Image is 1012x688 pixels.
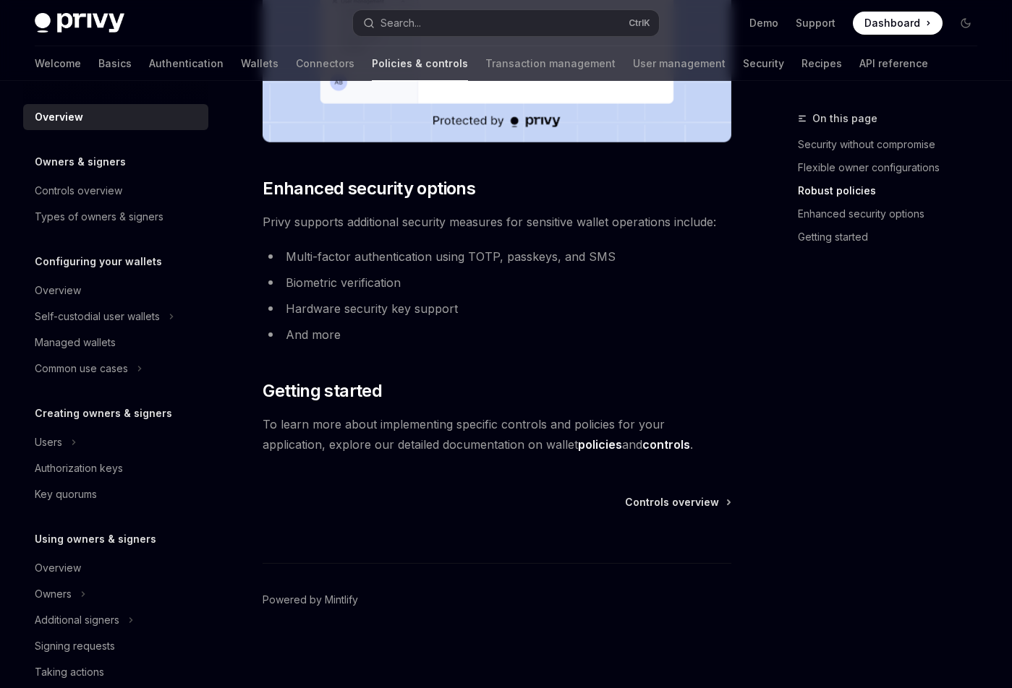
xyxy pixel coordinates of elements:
[633,46,726,81] a: User management
[23,278,208,304] a: Overview
[35,405,172,422] h5: Creating owners & signers
[263,246,731,267] li: Multi-factor authentication using TOTP, passkeys, and SMS
[812,110,877,127] span: On this page
[35,208,163,225] div: Types of owners & signers
[578,437,622,452] a: policies
[263,414,731,455] span: To learn more about implementing specific controls and policies for your application, explore our...
[798,133,989,156] a: Security without compromise
[23,178,208,204] a: Controls overview
[642,437,690,452] a: controls
[625,495,730,509] a: Controls overview
[35,13,124,33] img: dark logo
[263,298,731,319] li: Hardware security key support
[149,46,224,81] a: Authentication
[35,611,119,629] div: Additional signers
[801,46,842,81] a: Recipes
[35,585,72,603] div: Owners
[23,104,208,130] a: Overview
[380,14,421,32] div: Search...
[263,272,731,293] li: Biometric verification
[864,16,920,30] span: Dashboard
[263,593,358,607] a: Powered by Mintlify
[98,46,132,81] a: Basics
[629,17,650,29] span: Ctrl K
[23,659,208,685] a: Taking actions
[35,559,81,577] div: Overview
[35,663,104,681] div: Taking actions
[35,282,81,299] div: Overview
[625,495,719,509] span: Controls overview
[743,46,784,81] a: Security
[35,253,162,270] h5: Configuring your wallets
[798,202,989,225] a: Enhanced security options
[35,434,62,451] div: Users
[853,12,943,35] a: Dashboard
[35,46,81,81] a: Welcome
[798,156,989,179] a: Flexible owner configurations
[35,530,156,548] h5: Using owners & signers
[263,212,731,232] span: Privy supports additional security measures for sensitive wallet operations include:
[798,225,989,249] a: Getting started
[241,46,278,81] a: Wallets
[372,46,468,81] a: Policies & controls
[23,481,208,507] a: Key quorums
[35,182,122,199] div: Controls overview
[35,360,128,377] div: Common use cases
[35,460,123,477] div: Authorization keys
[954,12,977,35] button: Toggle dark mode
[263,324,731,345] li: And more
[353,10,660,36] button: Search...CtrlK
[23,555,208,581] a: Overview
[23,633,208,659] a: Signing requests
[35,637,115,655] div: Signing requests
[263,177,475,200] span: Enhanced security options
[35,308,160,325] div: Self-custodial user wallets
[23,330,208,356] a: Managed wallets
[749,16,778,30] a: Demo
[35,153,126,171] h5: Owners & signers
[798,179,989,202] a: Robust policies
[23,204,208,230] a: Types of owners & signers
[296,46,354,81] a: Connectors
[23,455,208,481] a: Authorization keys
[35,108,83,126] div: Overview
[485,46,616,81] a: Transaction management
[263,379,382,403] span: Getting started
[859,46,928,81] a: API reference
[35,486,97,503] div: Key quorums
[796,16,835,30] a: Support
[35,334,116,351] div: Managed wallets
